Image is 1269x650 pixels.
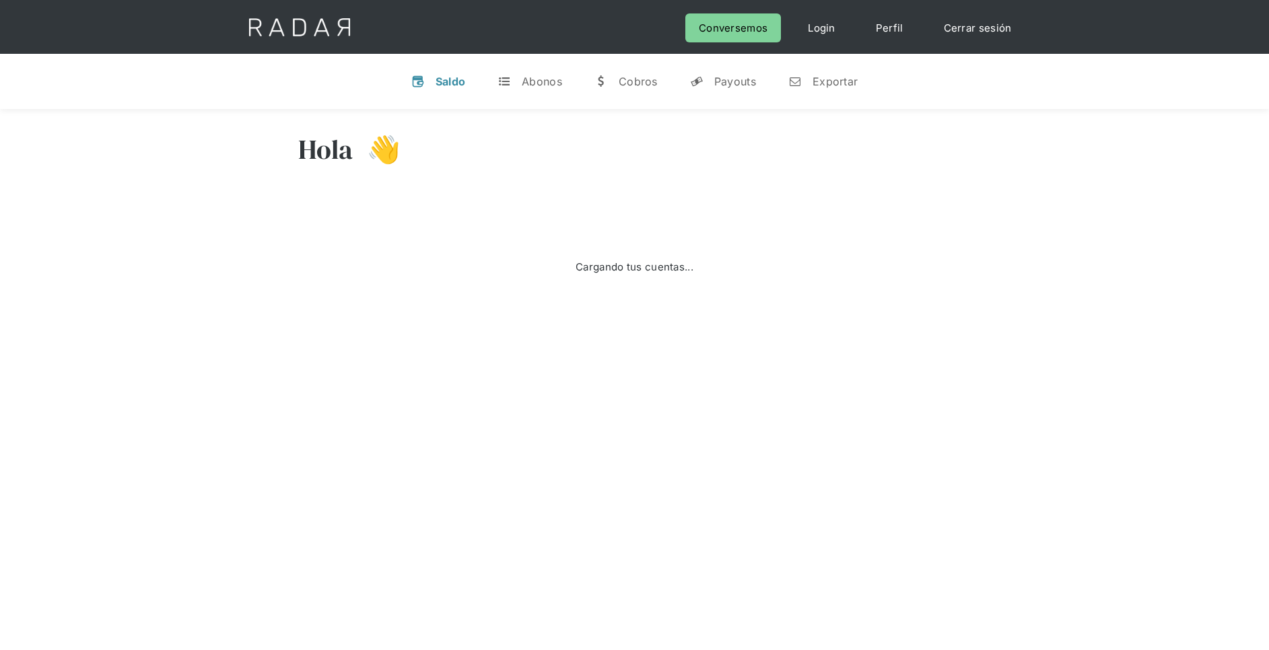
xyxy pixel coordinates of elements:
[353,133,401,166] h3: 👋
[498,75,511,88] div: t
[788,75,802,88] div: n
[930,13,1025,42] a: Cerrar sesión
[794,13,849,42] a: Login
[619,75,658,88] div: Cobros
[714,75,756,88] div: Payouts
[436,75,466,88] div: Saldo
[862,13,917,42] a: Perfil
[685,13,781,42] a: Conversemos
[298,133,353,166] h3: Hola
[522,75,562,88] div: Abonos
[411,75,425,88] div: v
[813,75,858,88] div: Exportar
[690,75,704,88] div: y
[594,75,608,88] div: w
[576,258,693,276] div: Cargando tus cuentas...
